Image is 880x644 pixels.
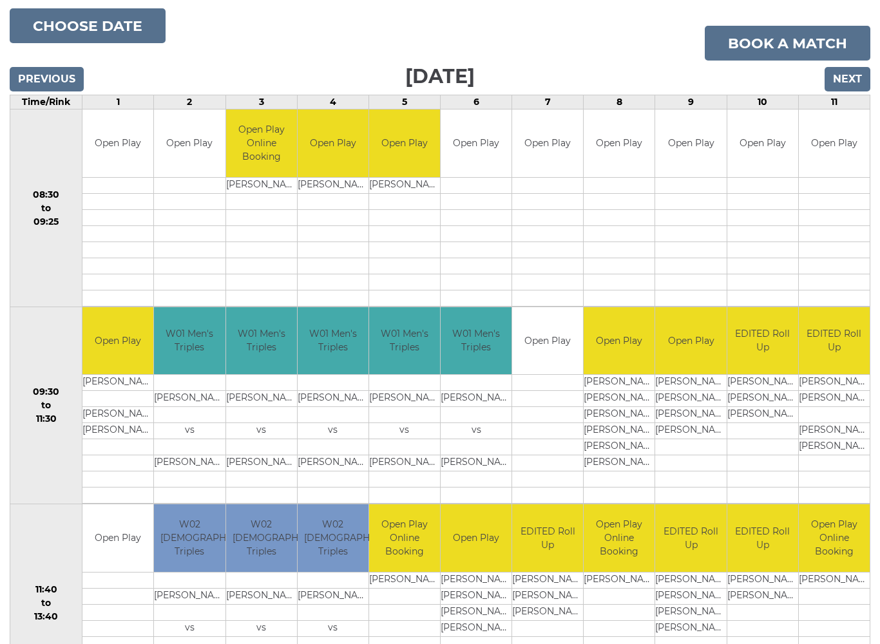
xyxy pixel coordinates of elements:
[441,573,512,589] td: [PERSON_NAME]
[799,110,870,178] td: Open Play
[226,424,297,440] td: vs
[727,392,798,408] td: [PERSON_NAME]
[584,375,655,392] td: [PERSON_NAME]
[10,9,166,44] button: Choose date
[10,307,82,505] td: 09:30 to 11:30
[727,573,798,589] td: [PERSON_NAME]
[226,392,297,408] td: [PERSON_NAME]
[369,178,440,194] td: [PERSON_NAME]
[82,424,153,440] td: [PERSON_NAME]
[441,110,512,178] td: Open Play
[512,96,584,110] td: 7
[298,178,368,194] td: [PERSON_NAME]
[655,110,726,178] td: Open Play
[297,96,368,110] td: 4
[298,621,368,637] td: vs
[727,96,798,110] td: 10
[655,96,727,110] td: 9
[82,375,153,392] td: [PERSON_NAME]
[154,589,225,605] td: [PERSON_NAME]
[584,408,655,424] td: [PERSON_NAME]
[226,621,297,637] td: vs
[727,375,798,392] td: [PERSON_NAME]
[655,308,726,375] td: Open Play
[512,605,583,621] td: [PERSON_NAME]
[441,605,512,621] td: [PERSON_NAME]
[512,573,583,589] td: [PERSON_NAME]
[727,110,798,178] td: Open Play
[298,589,368,605] td: [PERSON_NAME]
[512,505,583,573] td: EDITED Roll Up
[584,308,655,375] td: Open Play
[727,408,798,424] td: [PERSON_NAME]
[655,375,726,392] td: [PERSON_NAME]
[369,424,440,440] td: vs
[226,505,297,573] td: W02 [DEMOGRAPHIC_DATA] Triples
[298,308,368,375] td: W01 Men's Triples
[584,96,655,110] td: 8
[154,621,225,637] td: vs
[799,392,870,408] td: [PERSON_NAME]
[584,110,655,178] td: Open Play
[226,589,297,605] td: [PERSON_NAME]
[154,96,225,110] td: 2
[512,110,583,178] td: Open Play
[154,110,225,178] td: Open Play
[584,573,655,589] td: [PERSON_NAME]
[799,505,870,573] td: Open Play Online Booking
[441,424,512,440] td: vs
[441,505,512,573] td: Open Play
[369,573,440,589] td: [PERSON_NAME]
[799,440,870,456] td: [PERSON_NAME] WOADDEN
[369,456,440,472] td: [PERSON_NAME]
[584,424,655,440] td: [PERSON_NAME]
[82,408,153,424] td: [PERSON_NAME]
[727,505,798,573] td: EDITED Roll Up
[727,308,798,375] td: EDITED Roll Up
[10,96,82,110] td: Time/Rink
[799,375,870,392] td: [PERSON_NAME]
[655,605,726,621] td: [PERSON_NAME]
[154,505,225,573] td: W02 [DEMOGRAPHIC_DATA] Triples
[655,505,726,573] td: EDITED Roll Up
[441,589,512,605] td: [PERSON_NAME]
[298,110,368,178] td: Open Play
[298,392,368,408] td: [PERSON_NAME]
[82,505,153,573] td: Open Play
[226,110,297,178] td: Open Play Online Booking
[799,308,870,375] td: EDITED Roll Up
[655,589,726,605] td: [PERSON_NAME]
[369,308,440,375] td: W01 Men's Triples
[369,505,440,573] td: Open Play Online Booking
[82,110,153,178] td: Open Play
[584,392,655,408] td: [PERSON_NAME]
[441,456,512,472] td: [PERSON_NAME]
[226,178,297,194] td: [PERSON_NAME]
[154,308,225,375] td: W01 Men's Triples
[154,424,225,440] td: vs
[799,424,870,440] td: [PERSON_NAME]
[655,408,726,424] td: [PERSON_NAME]
[799,573,870,589] td: [PERSON_NAME]
[154,456,225,472] td: [PERSON_NAME]
[655,573,726,589] td: [PERSON_NAME]
[225,96,297,110] td: 3
[655,621,726,637] td: [PERSON_NAME]
[226,456,297,472] td: [PERSON_NAME]
[298,456,368,472] td: [PERSON_NAME]
[798,96,870,110] td: 11
[82,96,154,110] td: 1
[441,621,512,637] td: [PERSON_NAME]
[655,392,726,408] td: [PERSON_NAME]
[10,68,84,92] input: Previous
[298,505,368,573] td: W02 [DEMOGRAPHIC_DATA] Triples
[441,96,512,110] td: 6
[584,440,655,456] td: [PERSON_NAME]
[584,456,655,472] td: [PERSON_NAME]
[298,424,368,440] td: vs
[369,110,440,178] td: Open Play
[441,308,512,375] td: W01 Men's Triples
[705,26,870,61] a: Book a match
[368,96,440,110] td: 5
[82,308,153,375] td: Open Play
